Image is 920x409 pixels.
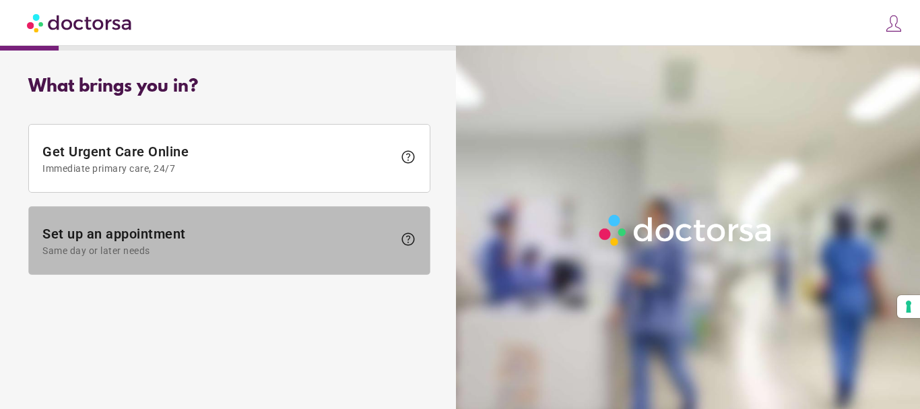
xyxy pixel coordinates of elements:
span: Same day or later needs [42,245,393,256]
span: Immediate primary care, 24/7 [42,163,393,174]
img: Logo-Doctorsa-trans-White-partial-flat.png [594,210,778,251]
img: icons8-customer-100.png [884,14,903,33]
button: Your consent preferences for tracking technologies [897,295,920,318]
img: Doctorsa.com [27,7,133,38]
span: Set up an appointment [42,226,393,256]
div: What brings you in? [28,77,430,97]
span: Get Urgent Care Online [42,144,393,174]
span: help [400,149,416,165]
span: help [400,231,416,247]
